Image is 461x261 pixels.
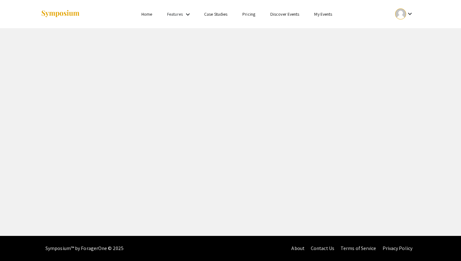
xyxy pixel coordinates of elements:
a: Home [141,11,152,17]
a: Case Studies [204,11,227,17]
iframe: Chat [5,233,27,256]
div: Symposium™ by ForagerOne © 2025 [45,236,124,261]
a: My Events [314,11,332,17]
a: About [291,245,305,252]
a: Contact Us [311,245,334,252]
img: Symposium by ForagerOne [41,10,80,18]
a: Features [167,11,183,17]
button: Expand account dropdown [389,7,420,21]
mat-icon: Expand Features list [184,11,192,18]
a: Pricing [242,11,255,17]
a: Terms of Service [341,245,376,252]
mat-icon: Expand account dropdown [406,10,414,18]
a: Discover Events [270,11,299,17]
a: Privacy Policy [383,245,412,252]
